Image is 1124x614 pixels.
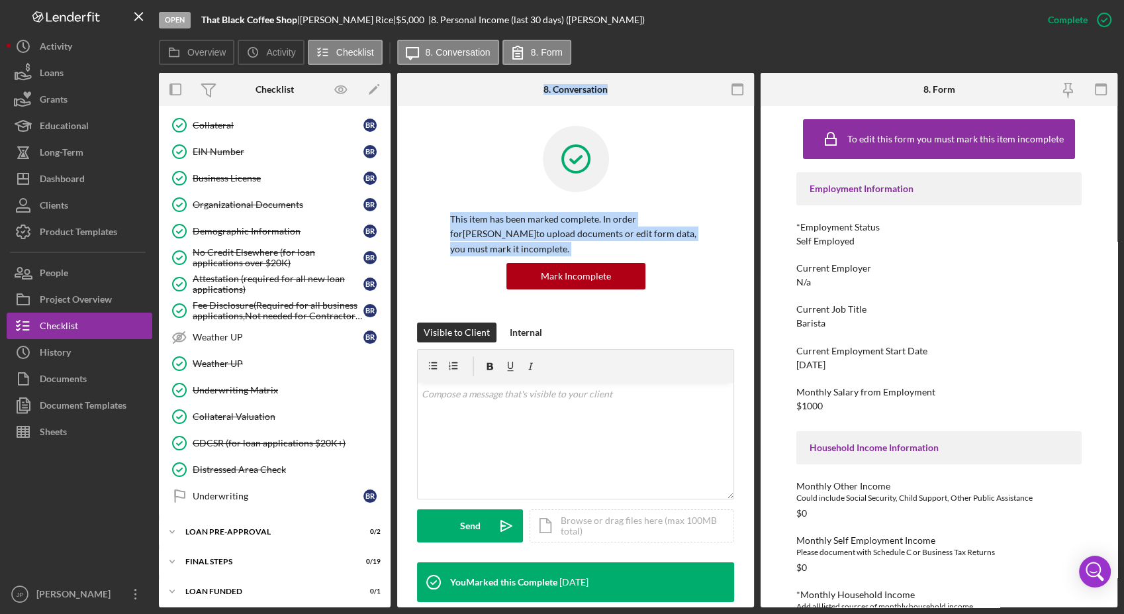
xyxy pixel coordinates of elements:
[923,84,955,95] div: 8. Form
[165,138,384,165] a: EIN NumberBR
[193,358,383,369] div: Weather UP
[40,392,126,422] div: Document Templates
[40,166,85,195] div: Dashboard
[165,112,384,138] a: CollateralBR
[796,222,1082,232] div: *Employment Status
[363,145,377,158] div: B R
[363,331,377,344] div: B R
[796,346,1082,356] div: Current Employment Start Date
[165,165,384,191] a: Business LicenseBR
[396,14,424,25] span: $5,000
[336,47,374,58] label: Checklist
[7,581,152,607] button: JP[PERSON_NAME]
[397,40,499,65] button: 8. Conversation
[357,558,381,566] div: 0 / 19
[159,12,191,28] div: Open
[450,212,701,256] p: This item has been marked complete. In order for [PERSON_NAME] to upload documents or edit form d...
[165,218,384,244] a: Demographic InformationBR
[7,419,152,445] button: Sheets
[165,271,384,297] a: Attestation (required for all new loan applications)BR
[193,464,383,475] div: Distressed Area Check
[40,139,83,169] div: Long-Term
[363,251,377,264] div: B R
[531,47,563,58] label: 8. Form
[796,600,1082,613] div: Add all listed sources of monthly household income
[40,260,68,289] div: People
[7,192,152,219] a: Clients
[40,313,78,342] div: Checklist
[7,339,152,366] button: History
[7,139,152,166] a: Long-Term
[193,438,383,448] div: GDCSR (for loan applications $20K+)
[796,304,1082,315] div: Current Job Title
[426,47,491,58] label: 8. Conversation
[541,263,611,289] div: Mark Incomplete
[7,113,152,139] button: Educational
[165,483,384,509] a: UnderwritingBR
[460,509,481,542] div: Send
[810,442,1068,453] div: Household Income Information
[810,183,1068,194] div: Employment Information
[796,318,825,329] div: Barista
[424,323,490,342] div: Visible to Client
[308,40,383,65] button: Checklist
[796,508,807,519] div: $0
[510,323,542,342] div: Internal
[7,166,152,192] a: Dashboard
[796,360,825,370] div: [DATE]
[796,236,855,246] div: Self Employed
[7,260,152,286] button: People
[256,84,294,95] div: Checklist
[193,226,363,236] div: Demographic Information
[40,219,117,248] div: Product Templates
[796,546,1082,559] div: Please document with Schedule C or Business Tax Returns
[7,219,152,245] button: Product Templates
[40,339,71,369] div: History
[165,403,384,430] a: Collateral Valuation
[193,146,363,157] div: EIN Number
[7,313,152,339] button: Checklist
[193,247,363,268] div: No Credit Elsewhere (for loan applications over $20K)
[7,286,152,313] a: Project Overview
[796,491,1082,505] div: Could include Social Security, Child Support, Other Public Assistance
[357,588,381,595] div: 0 / 1
[16,591,23,598] text: JP
[7,60,152,86] button: Loans
[1048,7,1088,33] div: Complete
[7,86,152,113] button: Grants
[363,198,377,211] div: B R
[1079,556,1111,588] div: Open Intercom Messenger
[847,134,1064,144] div: To edit this form you must mark this item incomplete
[417,323,496,342] button: Visible to Client
[165,191,384,218] a: Organizational DocumentsBR
[363,119,377,132] div: B R
[165,430,384,456] a: GDCSR (for loan applications $20K+)
[193,411,383,422] div: Collateral Valuation
[40,419,67,448] div: Sheets
[193,385,383,395] div: Underwriting Matrix
[7,33,152,60] button: Activity
[796,481,1082,491] div: Monthly Other Income
[185,528,348,536] div: LOAN PRE-APPROVAL
[796,387,1082,397] div: Monthly Salary from Employment
[187,47,226,58] label: Overview
[201,15,300,25] div: |
[266,47,295,58] label: Activity
[450,577,557,588] div: You Marked this Complete
[40,113,89,142] div: Educational
[363,278,377,291] div: B R
[40,286,112,316] div: Project Overview
[300,15,396,25] div: [PERSON_NAME] Rice |
[7,392,152,419] a: Document Templates
[796,401,823,411] div: $1000
[193,491,363,501] div: Underwriting
[165,350,384,377] a: Weather UP
[506,263,645,289] button: Mark Incomplete
[185,588,348,595] div: LOAN FUNDED
[428,15,645,25] div: | 8. Personal Income (last 30 days) ([PERSON_NAME])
